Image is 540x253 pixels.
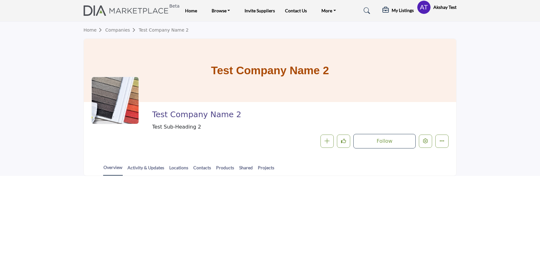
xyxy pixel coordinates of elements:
[317,6,340,15] a: More
[169,3,179,9] h6: Beta
[211,39,329,102] h1: Test Company Name 2
[435,135,449,148] button: More details
[103,164,123,176] a: Overview
[84,5,172,16] img: site Logo
[433,4,456,10] h5: Akshay Test
[84,5,172,16] a: Beta
[419,135,432,148] button: Edit company
[185,8,197,13] a: Home
[239,164,253,175] a: Shared
[245,8,275,13] a: Invite Suppliers
[258,164,275,175] a: Projects
[193,164,211,175] a: Contacts
[152,110,295,120] span: Test Company Name 2
[105,27,139,33] a: Companies
[207,6,235,15] a: Browse
[84,27,105,33] a: Home
[353,134,416,148] button: Follow
[357,6,374,16] a: Search
[169,164,189,175] a: Locations
[392,8,414,13] h5: My Listings
[337,135,350,148] button: Like
[139,27,189,33] a: Test Company Name 2
[216,164,234,175] a: Products
[127,164,164,175] a: Activity & Updates
[382,7,414,15] div: My Listings
[152,123,355,131] span: Test Sub-Heading 2
[285,8,307,13] a: Contact Us
[417,0,431,14] button: Show hide supplier dropdown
